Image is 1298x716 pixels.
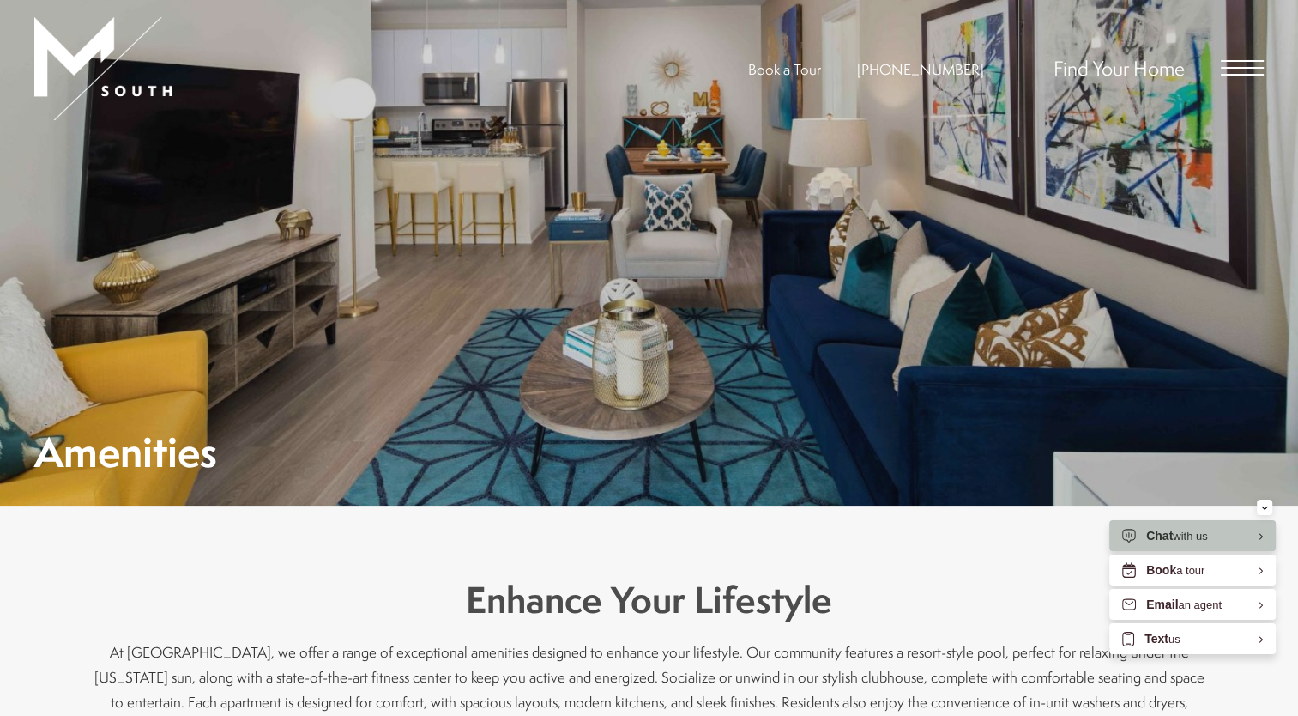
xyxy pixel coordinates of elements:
a: Find Your Home [1053,54,1185,82]
h3: Enhance Your Lifestyle [92,574,1207,626]
img: MSouth [34,17,172,120]
button: Open Menu [1221,60,1264,76]
a: Call us at (813) 945-4462 [857,59,984,79]
a: Book a Tour [748,59,821,79]
span: [PHONE_NUMBER] [857,59,984,79]
h1: Amenities [34,433,217,471]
